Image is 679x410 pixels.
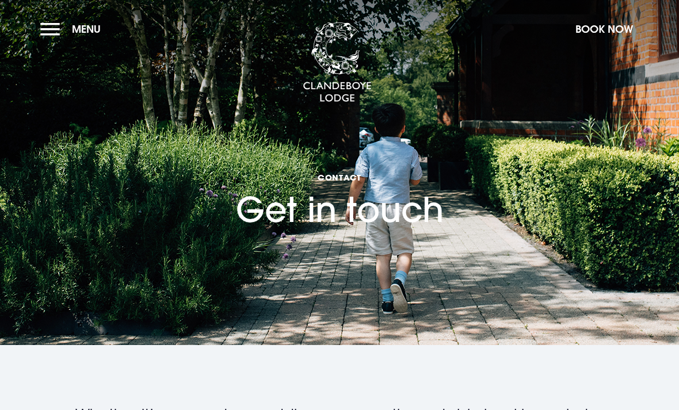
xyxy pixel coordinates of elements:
h1: Get in touch [236,121,444,230]
button: Book Now [570,17,639,41]
img: Clandeboye Lodge [303,22,372,103]
button: Menu [40,17,106,41]
span: Contact [236,172,444,183]
span: Menu [72,22,101,36]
